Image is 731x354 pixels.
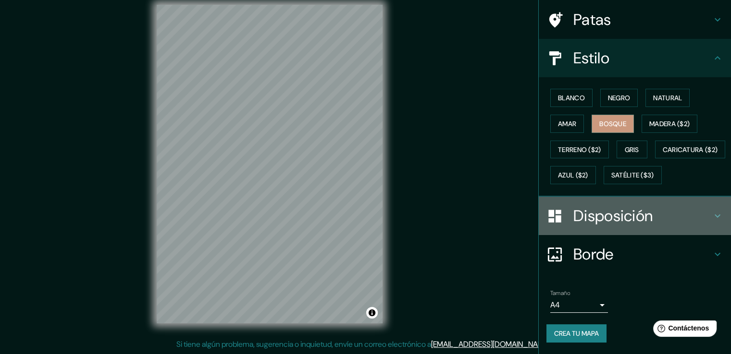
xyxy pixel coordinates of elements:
[550,166,596,184] button: Azul ($2)
[550,89,593,107] button: Blanco
[653,94,682,102] font: Natural
[645,317,720,343] iframe: Lanzador de widgets de ayuda
[539,39,731,77] div: Estilo
[617,141,647,159] button: Gris
[599,119,626,128] font: Bosque
[663,145,718,154] font: Caricatura ($2)
[539,235,731,273] div: Borde
[176,339,431,349] font: Si tiene algún problema, sugerencia o inquietud, envíe un correo electrónico a
[573,48,609,68] font: Estilo
[573,206,653,226] font: Disposición
[573,10,611,30] font: Patas
[546,324,607,342] button: Crea tu mapa
[604,166,662,184] button: Satélite ($3)
[642,115,697,133] button: Madera ($2)
[608,94,631,102] font: Negro
[655,141,726,159] button: Caricatura ($2)
[558,171,588,180] font: Azul ($2)
[625,145,639,154] font: Gris
[550,300,560,310] font: A4
[611,171,654,180] font: Satélite ($3)
[539,197,731,235] div: Disposición
[558,94,585,102] font: Blanco
[431,339,550,349] a: [EMAIL_ADDRESS][DOMAIN_NAME]
[600,89,638,107] button: Negro
[558,119,576,128] font: Amar
[645,89,690,107] button: Natural
[550,141,609,159] button: Terreno ($2)
[550,297,608,313] div: A4
[573,244,614,264] font: Borde
[554,329,599,338] font: Crea tu mapa
[157,5,383,323] canvas: Mapa
[592,115,634,133] button: Bosque
[558,145,601,154] font: Terreno ($2)
[539,0,731,39] div: Patas
[550,289,570,297] font: Tamaño
[550,115,584,133] button: Amar
[366,307,378,319] button: Activar o desactivar atribución
[649,119,690,128] font: Madera ($2)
